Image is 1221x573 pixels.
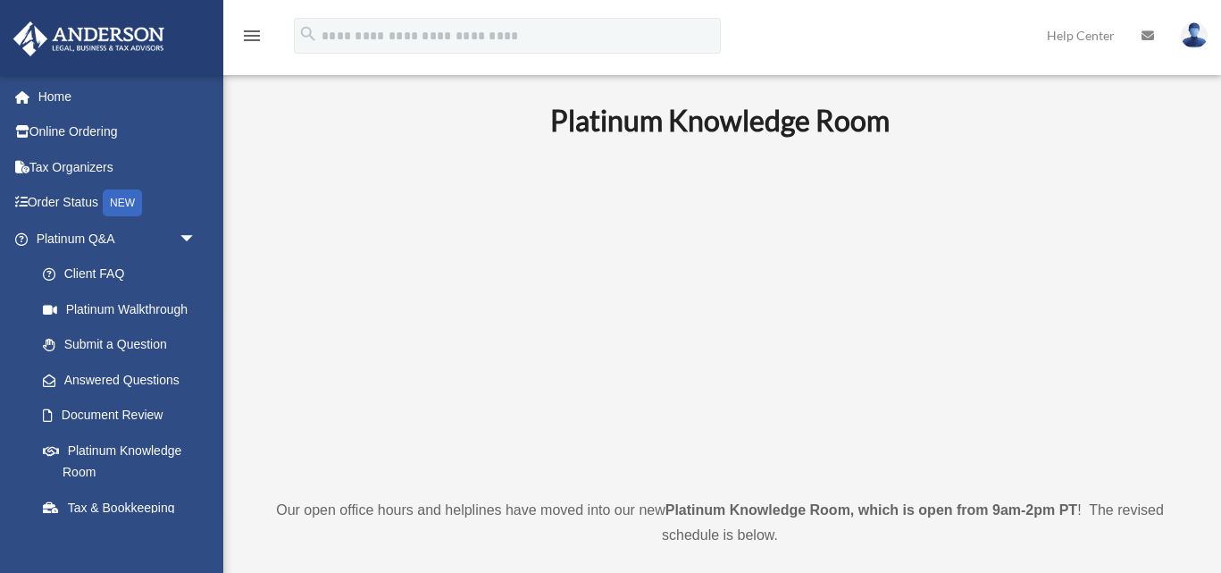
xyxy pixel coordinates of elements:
p: Our open office hours and helplines have moved into our new ! The revised schedule is below. [255,498,1185,548]
a: Document Review [25,398,223,434]
i: search [298,24,318,44]
a: Online Ordering [13,114,223,150]
iframe: 231110_Toby_KnowledgeRoom [452,163,988,465]
a: Tax Organizers [13,149,223,185]
a: Answered Questions [25,362,223,398]
a: Platinum Walkthrough [25,291,223,327]
a: Home [13,79,223,114]
i: menu [241,25,263,46]
a: Order StatusNEW [13,185,223,222]
a: Platinum Q&Aarrow_drop_down [13,221,223,257]
span: arrow_drop_down [179,221,214,257]
a: Tax & Bookkeeping Packages [25,490,223,547]
img: User Pic [1181,22,1208,48]
a: Submit a Question [25,327,223,363]
b: Platinum Knowledge Room [550,103,890,138]
a: menu [241,31,263,46]
strong: Platinum Knowledge Room, which is open from 9am-2pm PT [665,502,1077,518]
a: Platinum Knowledge Room [25,433,214,490]
div: NEW [103,190,142,216]
a: Client FAQ [25,257,223,292]
img: Anderson Advisors Platinum Portal [8,21,170,56]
